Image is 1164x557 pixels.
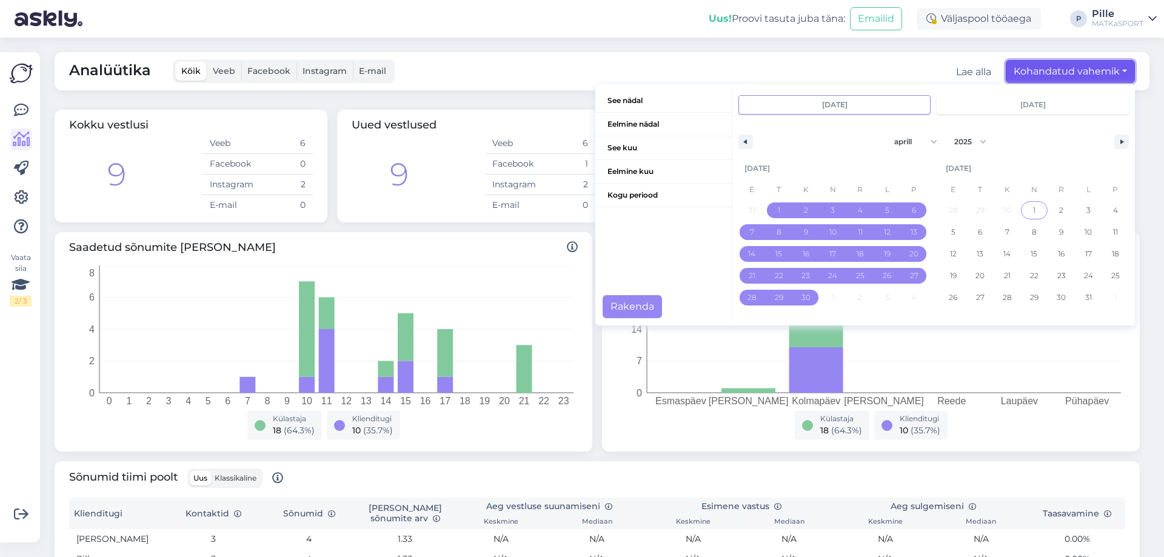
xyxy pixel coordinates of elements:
button: 4 [846,199,874,221]
span: 19 [950,265,957,287]
div: Klienditugi [900,413,940,424]
button: 10 [1075,221,1102,243]
span: 5 [885,199,889,221]
span: 3 [831,199,835,221]
span: 18 [273,425,281,436]
div: Külastaja [820,413,862,424]
td: 0 [540,195,595,216]
span: Sõnumid tiimi poolt [69,469,283,488]
span: N [1021,180,1048,199]
span: P [900,180,928,199]
span: E-mail [359,65,386,76]
button: 21 [994,265,1021,287]
span: Uus [193,473,207,482]
button: 23 [792,265,820,287]
span: 8 [777,221,781,243]
td: 2 [258,175,313,195]
button: 20 [967,265,994,287]
tspan: 0 [637,388,642,398]
button: 17 [820,243,847,265]
button: 26 [874,265,901,287]
div: [DATE] [940,157,1129,180]
span: Veeb [213,65,235,76]
button: 27 [900,265,928,287]
span: Instagram [303,65,347,76]
th: Esimene vastus [645,498,837,515]
td: Veeb [485,133,540,154]
th: Keskmine [453,515,549,529]
span: 9 [804,221,808,243]
tspan: 8 [265,396,270,406]
th: Taasavamine [1029,498,1125,529]
button: 26 [940,287,967,309]
button: 11 [1102,221,1129,243]
tspan: 14 [631,324,642,335]
span: K [792,180,820,199]
div: 9 [390,151,409,198]
button: 24 [820,265,847,287]
span: 12 [950,243,957,265]
span: 26 [949,287,957,309]
tspan: 2 [146,396,152,406]
tspan: Kolmapäev [792,396,840,406]
td: 6 [540,133,595,154]
span: 10 [1085,221,1092,243]
button: 19 [874,243,901,265]
button: Emailid [850,7,902,30]
tspan: 4 [89,324,95,335]
button: 18 [846,243,874,265]
th: Aeg vestluse suunamiseni [453,498,645,515]
td: [PERSON_NAME] [69,529,165,549]
button: 9 [1048,221,1075,243]
button: 15 [766,243,793,265]
span: 17 [829,243,836,265]
span: 30 [1057,287,1066,309]
tspan: 13 [361,396,372,406]
div: [DATE] [738,157,928,180]
tspan: 1 [126,396,132,406]
td: N/A [933,529,1029,549]
button: 16 [1048,243,1075,265]
span: 10 [900,425,908,436]
span: 4 [858,199,863,221]
span: 15 [1031,243,1037,265]
tspan: 17 [440,396,450,406]
button: Rakenda [603,295,662,318]
div: 9 [107,151,126,198]
span: 7 [750,221,754,243]
button: 14 [738,243,766,265]
span: P [1102,180,1129,199]
div: 2 / 3 [10,296,32,307]
span: Klassikaline [215,473,256,482]
tspan: Reede [937,396,966,406]
th: [PERSON_NAME] sõnumite arv [357,498,453,529]
tspan: [PERSON_NAME] [844,396,924,407]
span: 1 [1033,199,1035,221]
span: 17 [1085,243,1092,265]
button: 28 [738,287,766,309]
tspan: Laupäev [1001,396,1038,406]
button: 17 [1075,243,1102,265]
span: 2 [1059,199,1063,221]
button: 7 [738,221,766,243]
span: 11 [1113,221,1118,243]
tspan: [PERSON_NAME] [709,396,789,407]
td: Facebook [485,154,540,175]
th: Keskmine [837,515,933,529]
button: 10 [820,221,847,243]
tspan: 20 [499,396,510,406]
button: 25 [846,265,874,287]
span: ( 64.3 %) [831,425,862,436]
tspan: 18 [460,396,470,406]
div: Väljaspool tööaega [917,8,1041,30]
span: 29 [775,287,783,309]
button: 2 [1048,199,1075,221]
td: Facebook [202,154,258,175]
button: 5 [940,221,967,243]
span: ( 64.3 %) [284,425,315,436]
span: T [967,180,994,199]
tspan: 8 [89,268,95,278]
span: 26 [883,265,891,287]
span: 22 [775,265,783,287]
span: Saadetud sõnumite [PERSON_NAME] [69,239,578,256]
